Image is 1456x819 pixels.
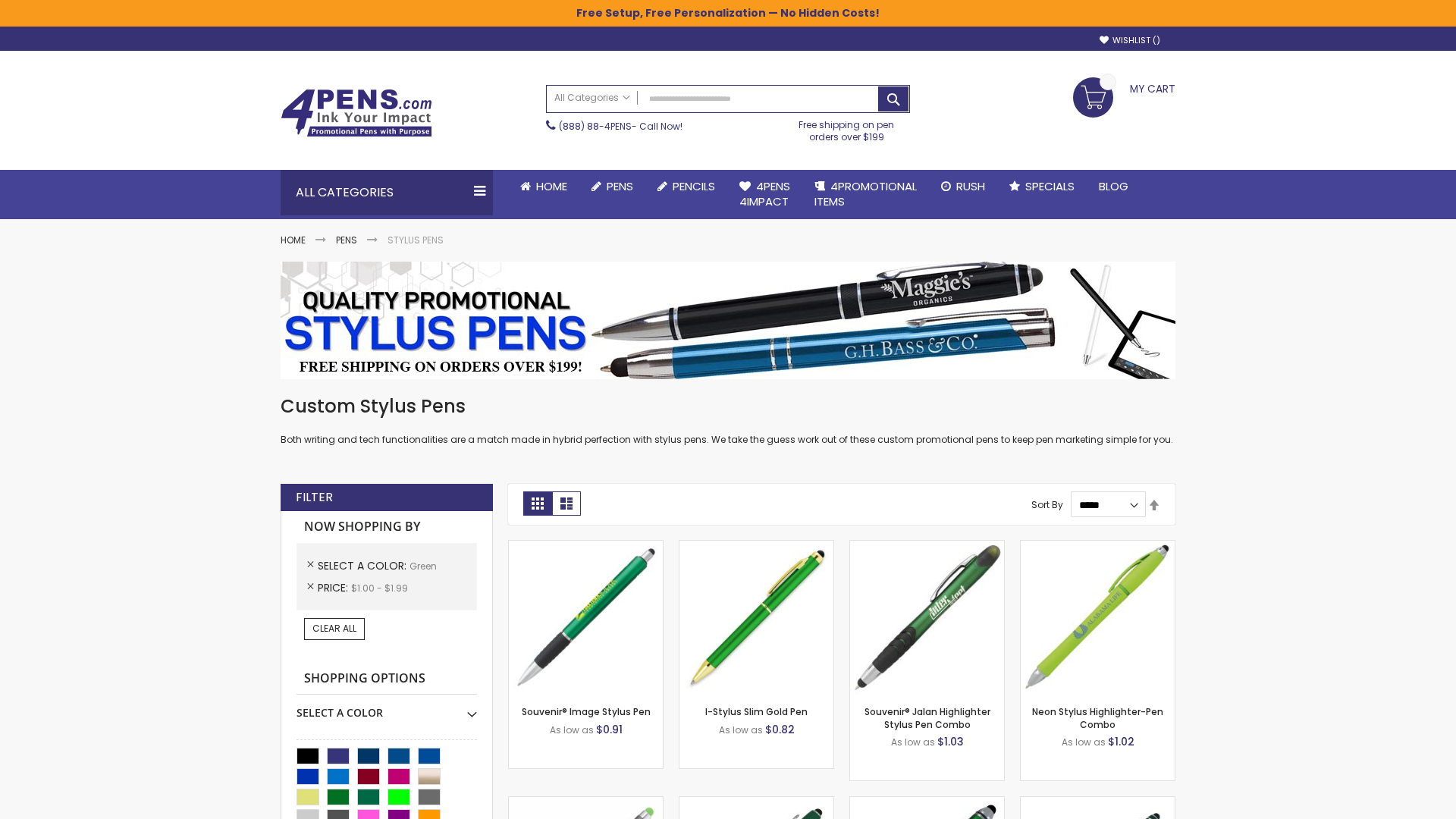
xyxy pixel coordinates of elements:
[281,234,306,246] a: Home
[509,796,663,809] a: Islander Softy Gel with Stylus - ColorJet Imprint-Green
[850,540,1004,553] a: Souvenir® Jalan Highlighter Stylus Pen Combo-Green
[1021,796,1175,809] a: Colter Stylus Twist Metal Pen-Green
[997,170,1087,203] a: Specials
[814,178,917,209] span: 4PROMOTIONAL ITEMS
[318,580,351,595] span: Price
[719,723,763,736] span: As low as
[281,89,432,137] img: 4Pens Custom Pens and Promotional Products
[705,705,808,718] a: I-Stylus Slim Gold Pen
[1025,178,1075,194] span: Specials
[522,705,651,718] a: Souvenir® Image Stylus Pen
[509,540,663,553] a: Souvenir® Image Stylus Pen-Green
[765,722,795,737] span: $0.82
[739,178,790,209] span: 4Pens 4impact
[679,540,833,553] a: I-Stylus Slim Gold-Green
[850,796,1004,809] a: Kyra Pen with Stylus and Flashlight-Green
[312,622,356,635] span: Clear All
[679,541,833,695] img: I-Stylus Slim Gold-Green
[550,723,594,736] span: As low as
[281,170,493,215] div: All Categories
[864,705,990,730] a: Souvenir® Jalan Highlighter Stylus Pen Combo
[297,663,477,695] strong: Shopping Options
[1100,35,1160,46] a: Wishlist
[304,618,365,639] a: Clear All
[296,489,333,506] strong: Filter
[1031,498,1063,511] label: Sort By
[351,582,408,595] span: $1.00 - $1.99
[891,736,935,748] span: As low as
[559,120,632,133] a: (888) 88-4PENS
[783,113,911,143] div: Free shipping on pen orders over $199
[536,178,567,194] span: Home
[281,394,1175,447] div: Both writing and tech functionalities are a match made in hybrid perfection with stylus pens. We ...
[645,170,727,203] a: Pencils
[1099,178,1128,194] span: Blog
[318,558,409,573] span: Select A Color
[297,695,477,720] div: Select A Color
[409,560,437,573] span: Green
[1021,541,1175,695] img: Neon Stylus Highlighter-Pen Combo-Green
[1087,170,1141,203] a: Blog
[1021,540,1175,553] a: Neon Stylus Highlighter-Pen Combo-Green
[523,491,552,516] strong: Grid
[937,734,964,749] span: $1.03
[509,541,663,695] img: Souvenir® Image Stylus Pen-Green
[679,796,833,809] a: Custom Soft Touch® Metal Pens with Stylus-Green
[336,234,357,246] a: Pens
[1062,736,1106,748] span: As low as
[1108,734,1134,749] span: $1.02
[929,170,997,203] a: Rush
[559,120,682,133] span: - Call Now!
[508,170,579,203] a: Home
[281,262,1175,379] img: Stylus Pens
[956,178,985,194] span: Rush
[850,541,1004,695] img: Souvenir® Jalan Highlighter Stylus Pen Combo-Green
[802,170,929,219] a: 4PROMOTIONALITEMS
[297,511,477,543] strong: Now Shopping by
[388,234,444,246] strong: Stylus Pens
[1032,705,1163,730] a: Neon Stylus Highlighter-Pen Combo
[727,170,802,219] a: 4Pens4impact
[673,178,715,194] span: Pencils
[281,394,1175,419] h1: Custom Stylus Pens
[596,722,623,737] span: $0.91
[554,92,630,104] span: All Categories
[579,170,645,203] a: Pens
[547,86,638,111] a: All Categories
[607,178,633,194] span: Pens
